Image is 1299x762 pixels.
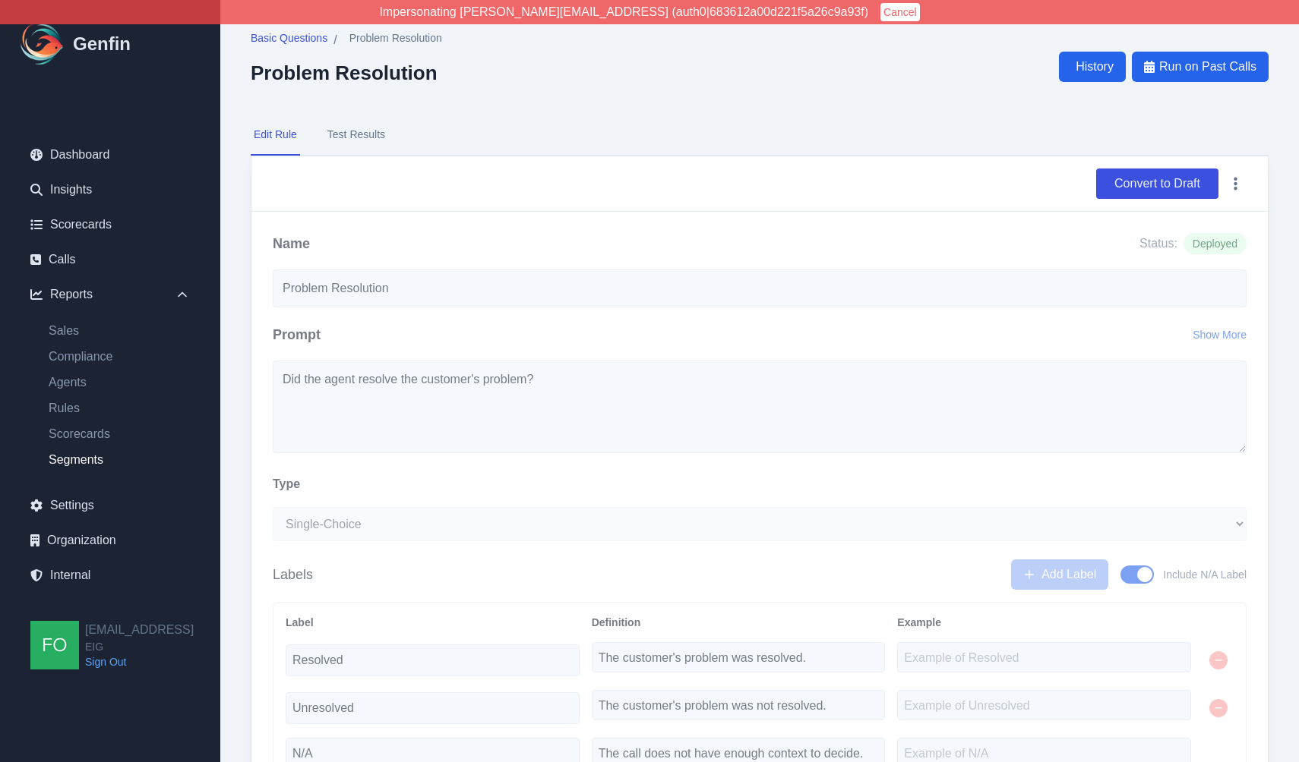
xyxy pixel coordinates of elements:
[251,30,327,49] a: Basic Questions
[333,31,337,49] span: /
[18,209,202,240] a: Scorecards
[85,654,194,669] a: Sign Out
[30,621,79,669] img: founders@genfin.ai
[592,690,886,720] textarea: The customer's problem was not resolved.
[18,279,202,310] div: Reports
[1159,58,1256,76] span: Run on Past Calls
[18,140,202,170] a: Dashboard
[273,233,310,254] h2: Name
[1193,327,1247,342] button: Show More
[18,525,202,556] a: Organization
[36,373,202,392] a: Agents
[1076,58,1114,76] span: History
[18,175,202,205] a: Insights
[1096,168,1218,199] button: Convert to Draft
[18,244,202,275] a: Calls
[286,615,580,630] div: Label
[324,115,388,156] button: Test Results
[251,115,300,156] button: Edit Rule
[1163,567,1247,582] span: Include N/A Label
[273,475,300,493] label: Type
[273,269,1247,307] input: Write your rule name here
[880,3,920,21] button: Cancel
[85,639,194,654] span: EIG
[1011,559,1108,590] button: Add Label
[36,425,202,443] a: Scorecards
[273,564,313,585] h3: Labels
[18,20,67,68] img: Logo
[349,30,442,46] span: Problem Resolution
[36,451,202,469] a: Segments
[1139,235,1177,253] span: Status:
[1059,52,1126,82] a: History
[36,399,202,417] a: Rules
[251,61,442,84] h2: Problem Resolution
[592,642,886,672] textarea: The customer's problem was resolved.
[1184,233,1247,254] span: Deployed
[18,490,202,521] a: Settings
[592,615,886,630] div: Definition
[251,30,327,46] span: Basic Questions
[36,348,202,366] a: Compliance
[897,615,1191,630] div: Example
[36,322,202,340] a: Sales
[18,560,202,590] a: Internal
[85,621,194,639] h2: [EMAIL_ADDRESS]
[273,324,321,345] h2: Prompt
[286,644,580,676] input: Label
[1132,52,1269,82] button: Run on Past Calls
[273,361,1247,453] textarea: Did the agent resolve the customer's problem?
[286,692,580,724] input: Label
[73,32,131,56] h1: Genfin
